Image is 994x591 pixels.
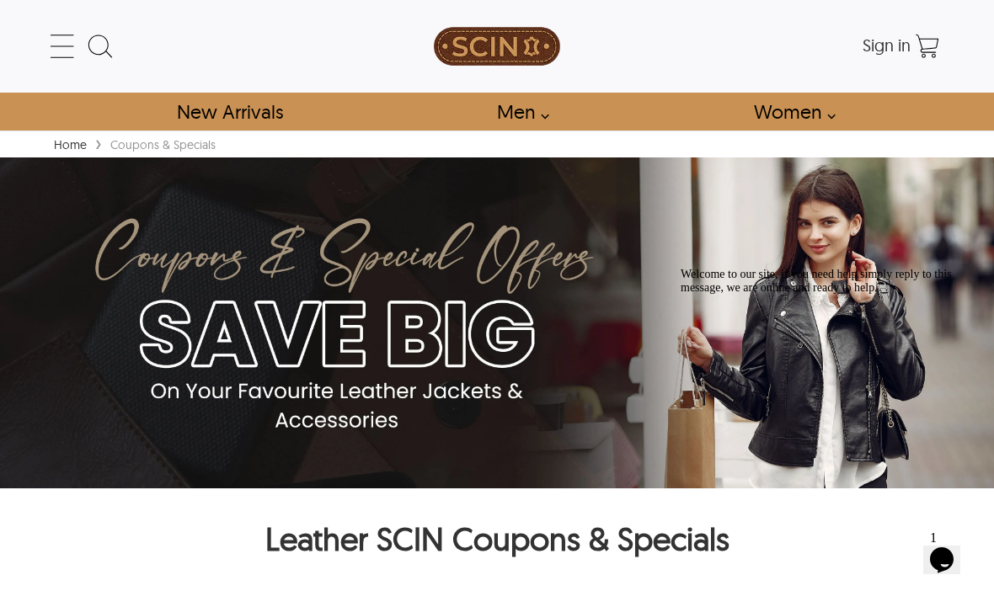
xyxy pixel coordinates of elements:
[478,93,558,130] a: shop men's leather jackets
[863,35,911,56] span: Sign in
[50,137,91,152] a: Home
[911,29,944,63] a: Shopping Cart
[106,136,220,153] div: Coupons & Specials
[863,40,911,54] a: Sign in
[923,524,977,574] iframe: chat widget
[674,261,977,515] iframe: chat widget
[7,7,310,34] div: Welcome to our site, if you need help simply reply to this message, we are online and ready to help.
[50,519,944,567] h1: Leather SCIN Coupons & Specials
[434,8,560,84] img: SCIN
[7,7,278,33] span: Welcome to our site, if you need help simply reply to this message, we are online and ready to help.
[735,93,845,130] a: Shop Women Leather Jackets
[158,93,302,130] a: Shop New Arrivals
[95,128,102,157] span: ›
[348,8,646,84] a: SCIN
